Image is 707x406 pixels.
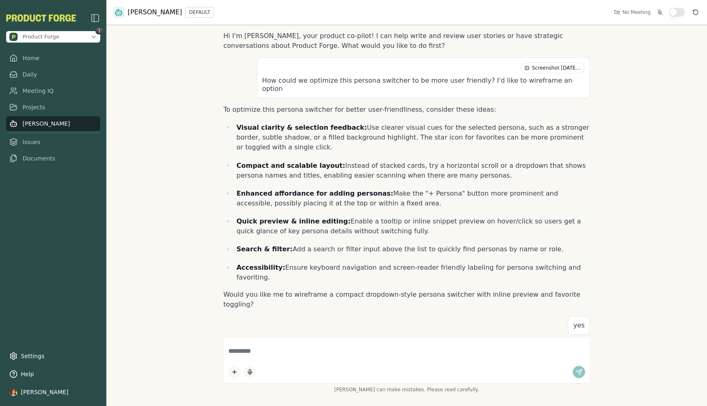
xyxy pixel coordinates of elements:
[236,189,590,208] p: Make the "+ Persona" button more prominent and accessible, possibly placing it at the top or with...
[90,13,100,23] img: sidebar
[236,124,367,131] strong: Visual clarity & selection feedback:
[262,77,585,93] p: How could we optimize this persona switcher to be more user friendly? I'd like to wireframe an op...
[573,366,585,378] button: Send message
[6,349,100,363] a: Settings
[236,244,590,254] p: Add a search or filter input above the list to quickly find personas by name or role.
[236,264,285,271] strong: Accessibility:
[6,14,76,22] button: PF-Logo
[223,386,590,393] span: [PERSON_NAME] can make mistakes. Please read carefully.
[622,9,651,16] span: No Meeting
[532,65,581,71] span: Screenshot [DATE] 14.07.10.png
[236,245,293,253] strong: Search & filter:
[228,366,241,378] button: Add content to chat
[236,217,351,225] strong: Quick preview & inline editing:
[95,28,104,34] span: 1
[6,367,100,381] button: Help
[223,290,590,309] p: Would you like me to wireframe a compact dropdown-style persona switcher with inline preview and ...
[6,67,100,82] a: Daily
[23,33,59,41] span: Product Forge
[9,33,18,41] img: Product Forge
[6,51,100,65] a: Home
[244,366,256,378] button: Start dictation
[6,31,100,43] button: Open organization switcher
[236,217,590,236] p: Enable a tooltip or inline snippet preview on hover/click so users get a quick glance of key pers...
[236,161,590,180] p: Instead of stacked cards, try a horizontal scroll or a dropdown that shows persona names and titl...
[6,14,76,22] img: Product Forge
[185,7,214,18] button: DEFAULT
[573,321,585,329] p: yes
[6,151,100,166] a: Documents
[9,388,18,396] img: profile
[6,100,100,115] a: Projects
[223,31,590,51] p: Hi I'm [PERSON_NAME], your product co-pilot! I can help write and review user stories or have str...
[236,123,590,152] p: Use clearer visual cues for the selected persona, such as a stronger border, subtle shadow, or a ...
[236,162,345,169] strong: Compact and scalable layout:
[6,385,100,399] button: [PERSON_NAME]
[128,7,182,17] span: [PERSON_NAME]
[6,116,100,131] a: [PERSON_NAME]
[6,83,100,98] a: Meeting IQ
[236,189,393,197] strong: Enhanced affordance for adding personas:
[691,7,700,17] button: Reset conversation
[236,263,590,282] p: Ensure keyboard navigation and screen-reader friendly labeling for persona switching and favoriting.
[6,135,100,149] a: Issues
[223,105,590,115] p: To optimize this persona switcher for better user-friendliness, consider these ideas:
